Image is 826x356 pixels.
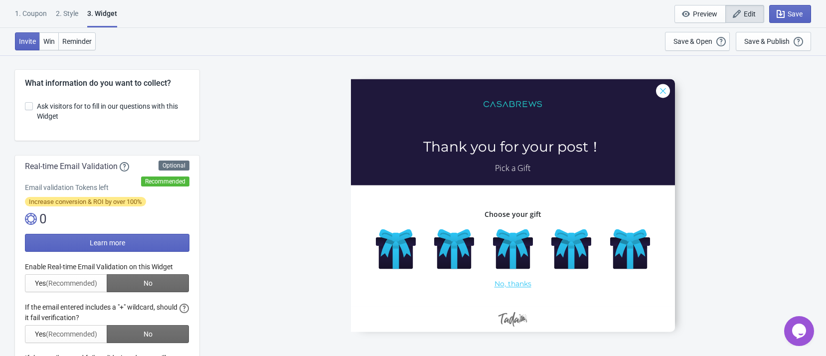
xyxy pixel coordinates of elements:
div: 2 . Style [56,8,78,26]
button: Save & Open [665,32,730,51]
button: Save & Publish [736,32,811,51]
button: Invite [15,32,40,50]
div: 1. Coupon [15,8,47,26]
div: 0 [25,211,189,227]
span: Win [43,37,55,45]
span: Reminder [62,37,92,45]
div: Optional [159,161,189,171]
img: tokens.svg [25,213,37,225]
div: 3. Widget [87,8,117,27]
iframe: chat widget [784,316,816,346]
button: Edit [725,5,764,23]
button: Save [769,5,811,23]
div: Recommended [141,177,189,186]
div: Save & Publish [744,37,790,45]
span: Edit [744,10,756,18]
button: Learn more [25,234,189,252]
button: Preview [674,5,726,23]
div: Email validation Tokens left [25,182,189,192]
button: Win [39,32,59,50]
span: Save [788,10,803,18]
span: Preview [693,10,717,18]
span: Increase conversion & ROI by over 100% [25,197,146,206]
button: Reminder [58,32,96,50]
span: Ask visitors for to fill in our questions with this Widget [37,101,189,121]
span: Invite [19,37,36,45]
div: What information do you want to collect? [25,77,189,89]
span: Real-time Email Validation [25,161,118,173]
span: Learn more [90,239,125,247]
div: Save & Open [673,37,712,45]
